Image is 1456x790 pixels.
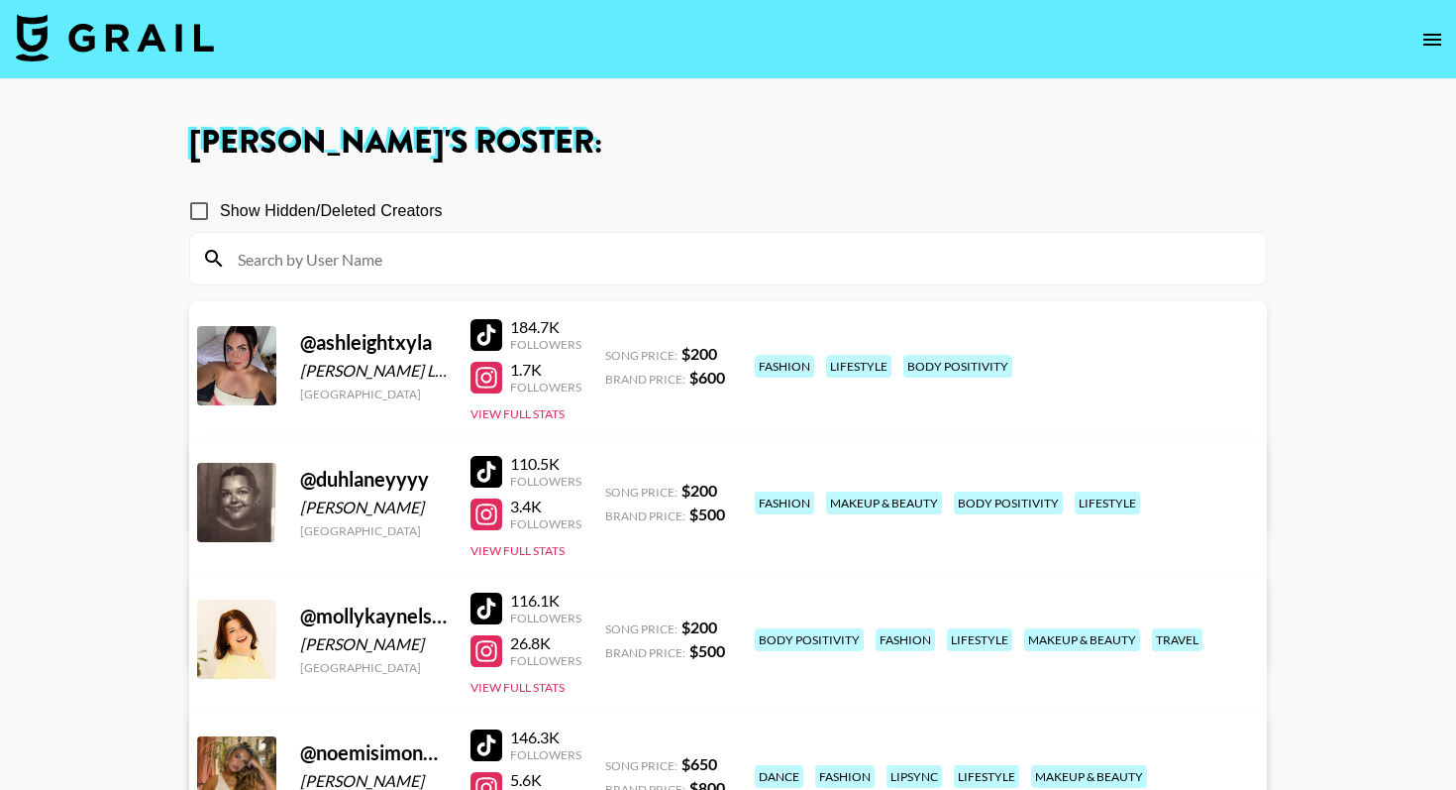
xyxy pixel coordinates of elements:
div: Followers [510,611,581,625]
div: @ ashleightxyla [300,330,447,355]
div: @ mollykaynelson [300,604,447,628]
div: lipsync [886,765,942,788]
div: lifestyle [1075,492,1140,514]
div: 184.7K [510,317,581,337]
div: @ noemisimoncouceiro [300,740,447,765]
div: makeup & beauty [826,492,942,514]
div: [PERSON_NAME] [300,634,447,654]
div: Followers [510,516,581,531]
strong: $ 500 [689,641,725,660]
span: Song Price: [605,758,677,773]
strong: $ 500 [689,505,725,523]
div: [PERSON_NAME] Lusetich-[PERSON_NAME] [300,361,447,381]
h1: [PERSON_NAME] 's Roster: [189,127,1267,159]
img: Grail Talent [16,14,214,61]
div: body positivity [903,355,1012,378]
div: lifestyle [954,765,1019,788]
div: Followers [510,653,581,668]
div: body positivity [954,492,1063,514]
div: [GEOGRAPHIC_DATA] [300,387,447,401]
strong: $ 200 [681,481,717,500]
span: Song Price: [605,485,677,500]
input: Search by User Name [226,243,1254,275]
div: 1.7K [510,360,581,380]
button: View Full Stats [470,680,565,695]
span: Song Price: [605,621,677,636]
div: makeup & beauty [1024,628,1140,651]
button: View Full Stats [470,543,565,558]
span: Brand Price: [605,645,685,660]
div: Followers [510,747,581,762]
div: Followers [510,380,581,395]
div: 146.3K [510,728,581,747]
div: fashion [815,765,875,788]
span: Show Hidden/Deleted Creators [220,199,443,223]
div: [PERSON_NAME] [300,498,447,517]
div: fashion [755,355,814,378]
div: travel [1152,628,1202,651]
span: Song Price: [605,348,677,363]
div: dance [755,765,803,788]
span: Brand Price: [605,372,685,387]
div: 5.6K [510,770,581,790]
div: fashion [755,492,814,514]
div: [GEOGRAPHIC_DATA] [300,660,447,675]
div: Followers [510,337,581,352]
div: [GEOGRAPHIC_DATA] [300,523,447,538]
button: View Full Stats [470,406,565,421]
div: 116.1K [510,591,581,611]
span: Brand Price: [605,508,685,523]
div: makeup & beauty [1031,765,1147,788]
div: @ duhlaneyyyy [300,467,447,492]
div: 26.8K [510,633,581,653]
strong: $ 200 [681,618,717,636]
div: Followers [510,474,581,489]
strong: $ 600 [689,368,725,387]
div: 3.4K [510,497,581,516]
strong: $ 200 [681,344,717,363]
div: fashion [876,628,935,651]
div: lifestyle [947,628,1012,651]
button: open drawer [1412,20,1452,59]
div: lifestyle [826,355,891,378]
div: body positivity [755,628,864,651]
strong: $ 650 [681,754,717,773]
div: 110.5K [510,454,581,474]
